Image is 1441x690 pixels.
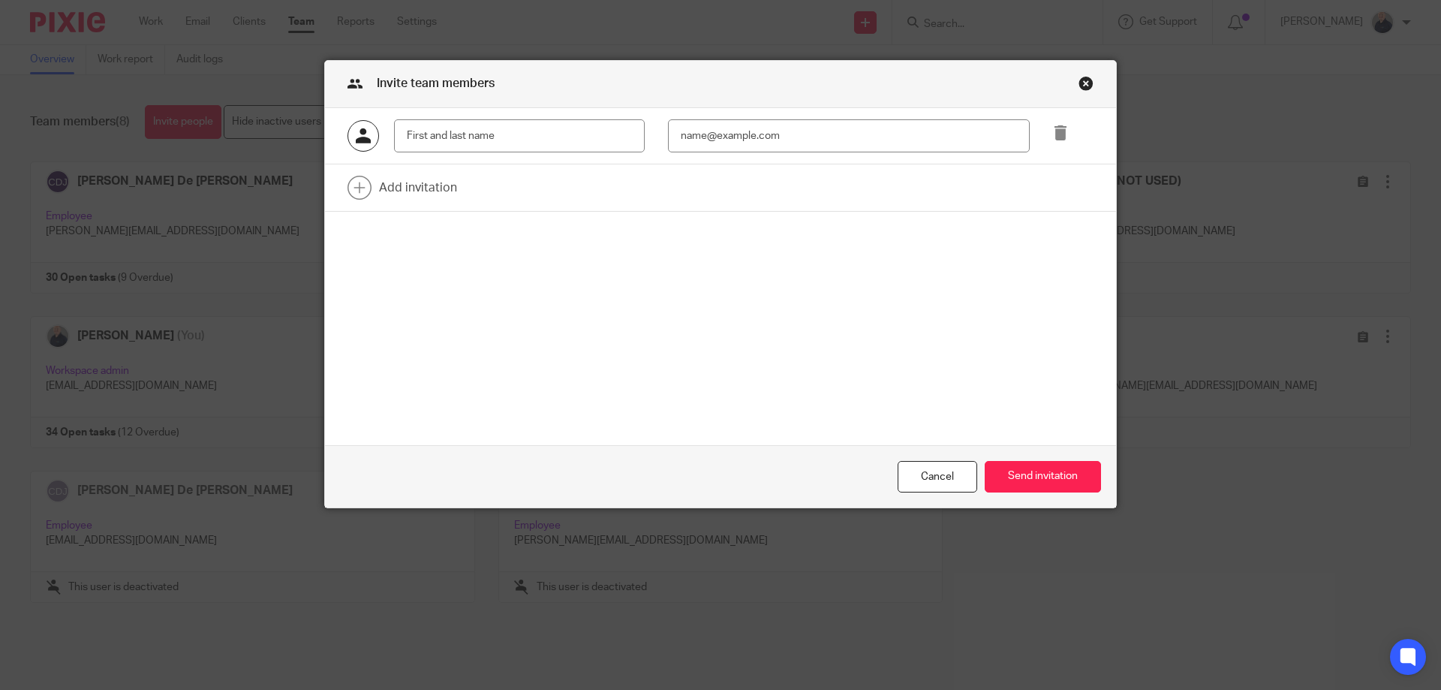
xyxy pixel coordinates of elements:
div: Close this dialog window [1078,76,1094,91]
input: name@example.com [668,119,1029,153]
div: Close this dialog window [898,461,977,493]
button: Send invitation [985,461,1101,493]
span: Invite team members [377,77,495,89]
input: First and last name [394,119,645,153]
